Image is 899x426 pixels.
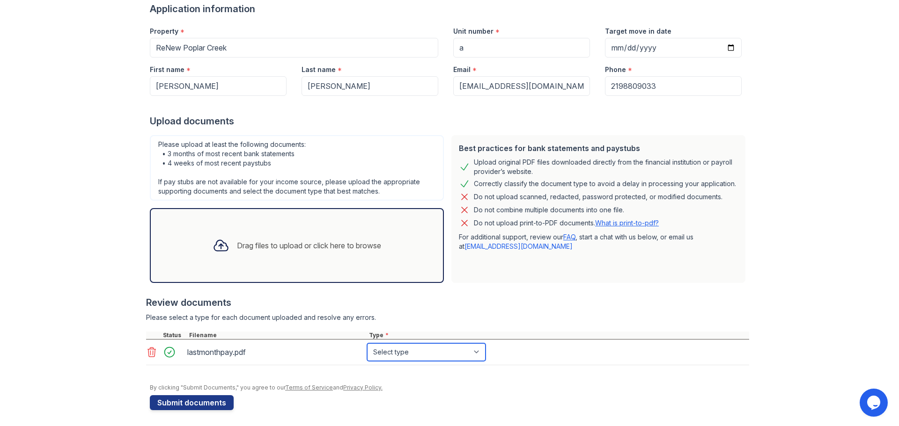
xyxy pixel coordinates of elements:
a: What is print-to-pdf? [595,219,659,227]
a: Privacy Policy. [343,384,383,391]
iframe: chat widget [860,389,890,417]
label: Unit number [453,27,494,36]
div: Do not upload scanned, redacted, password protected, or modified documents. [474,191,722,202]
div: Drag files to upload or click here to browse [237,240,381,251]
p: Do not upload print-to-PDF documents. [474,218,659,228]
label: Email [453,65,471,74]
div: Please upload at least the following documents: • 3 months of most recent bank statements • 4 wee... [150,135,444,201]
a: FAQ [563,233,575,241]
div: Upload documents [150,115,749,128]
div: By clicking "Submit Documents," you agree to our and [150,384,749,391]
div: Type [367,332,749,339]
label: Target move in date [605,27,671,36]
label: Last name [302,65,336,74]
div: Review documents [146,296,749,309]
button: Submit documents [150,395,234,410]
label: Property [150,27,178,36]
div: Status [161,332,187,339]
a: [EMAIL_ADDRESS][DOMAIN_NAME] [464,242,573,250]
a: Terms of Service [285,384,333,391]
div: Filename [187,332,367,339]
div: Do not combine multiple documents into one file. [474,204,624,216]
p: For additional support, review our , start a chat with us below, or email us at [459,232,738,251]
label: Phone [605,65,626,74]
div: Correctly classify the document type to avoid a delay in processing your application. [474,178,736,189]
div: Please select a type for each document uploaded and resolve any errors. [146,313,749,322]
div: lastmonthpay.pdf [187,345,363,360]
label: First name [150,65,184,74]
div: Best practices for bank statements and paystubs [459,143,738,154]
div: Application information [150,2,749,15]
div: Upload original PDF files downloaded directly from the financial institution or payroll provider’... [474,158,738,176]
